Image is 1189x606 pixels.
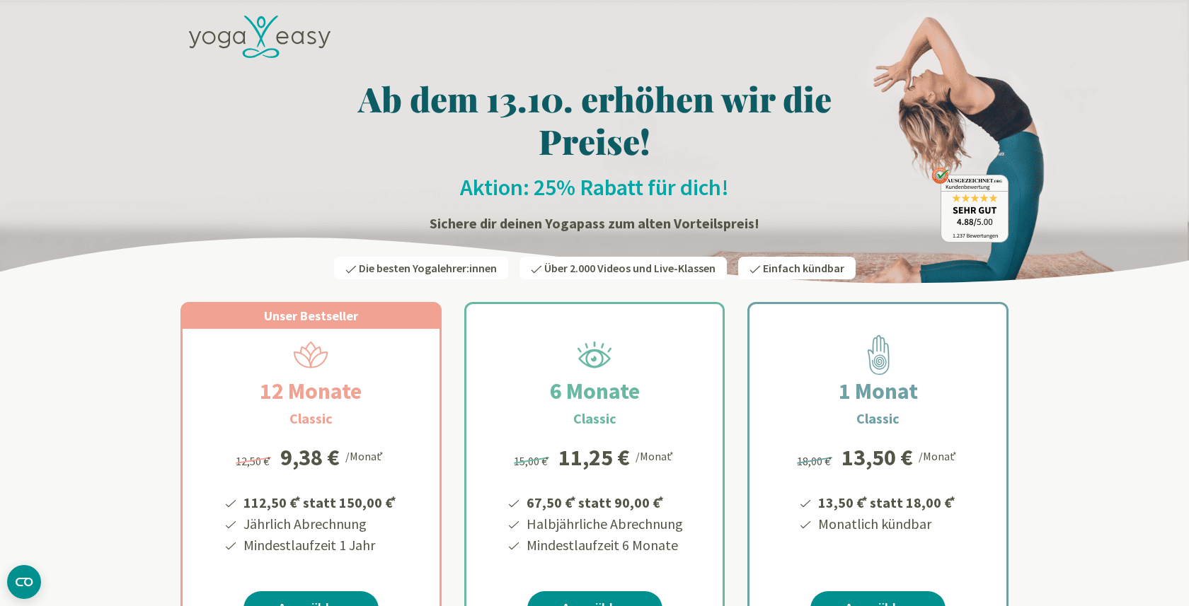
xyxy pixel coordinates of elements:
h3: Classic [573,408,616,429]
h2: Aktion: 25% Rabatt für dich! [180,173,1009,202]
h3: Classic [856,408,900,429]
strong: Sichere dir deinen Yogapass zum alten Vorteilspreis! [430,214,759,232]
span: Die besten Yogalehrer:innen [359,261,497,275]
h2: 1 Monat [805,374,952,408]
li: 13,50 € statt 18,00 € [816,489,958,513]
h2: 12 Monate [226,374,396,408]
li: Halbjährliche Abrechnung [524,513,683,535]
div: 11,25 € [558,446,630,469]
li: Mindestlaufzeit 1 Jahr [241,535,398,556]
h3: Classic [289,408,333,429]
li: 67,50 € statt 90,00 € [524,489,683,513]
span: Über 2.000 Videos und Live-Klassen [544,261,716,275]
span: Unser Bestseller [264,308,358,324]
img: ausgezeichnet_badge.png [931,167,1009,243]
h2: 6 Monate [516,374,674,408]
div: /Monat [345,446,386,465]
span: 12,50 € [236,454,273,468]
div: 13,50 € [842,446,913,469]
div: /Monat [636,446,676,465]
button: CMP-Widget öffnen [7,565,41,599]
span: 18,00 € [797,454,834,468]
li: Jährlich Abrechnung [241,513,398,535]
li: Mindestlaufzeit 6 Monate [524,535,683,556]
span: Einfach kündbar [763,261,844,275]
h1: Ab dem 13.10. erhöhen wir die Preise! [180,77,1009,162]
li: 112,50 € statt 150,00 € [241,489,398,513]
div: 9,38 € [280,446,340,469]
span: 15,00 € [514,454,551,468]
div: /Monat [919,446,959,465]
li: Monatlich kündbar [816,513,958,535]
